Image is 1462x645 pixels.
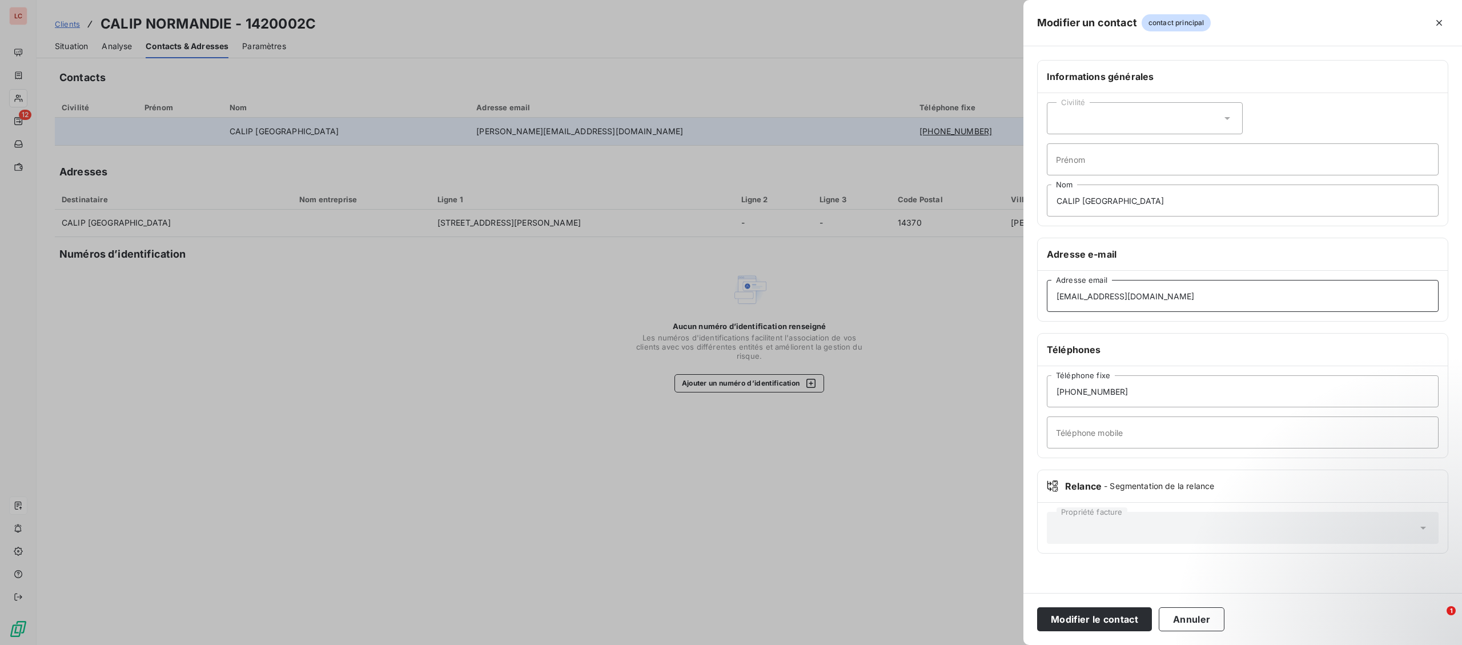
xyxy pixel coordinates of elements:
[1047,416,1439,448] input: placeholder
[1423,606,1451,634] iframe: Intercom live chat
[1047,70,1439,83] h6: Informations générales
[1047,375,1439,407] input: placeholder
[1234,534,1462,614] iframe: Intercom notifications message
[1047,185,1439,217] input: placeholder
[1037,607,1152,631] button: Modifier le contact
[1047,247,1439,261] h6: Adresse e-mail
[1142,14,1211,31] span: contact principal
[1104,480,1214,492] span: - Segmentation de la relance
[1047,143,1439,175] input: placeholder
[1447,606,1456,615] span: 1
[1047,280,1439,312] input: placeholder
[1047,479,1439,493] div: Relance
[1047,343,1439,356] h6: Téléphones
[1037,15,1137,31] h5: Modifier un contact
[1159,607,1224,631] button: Annuler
